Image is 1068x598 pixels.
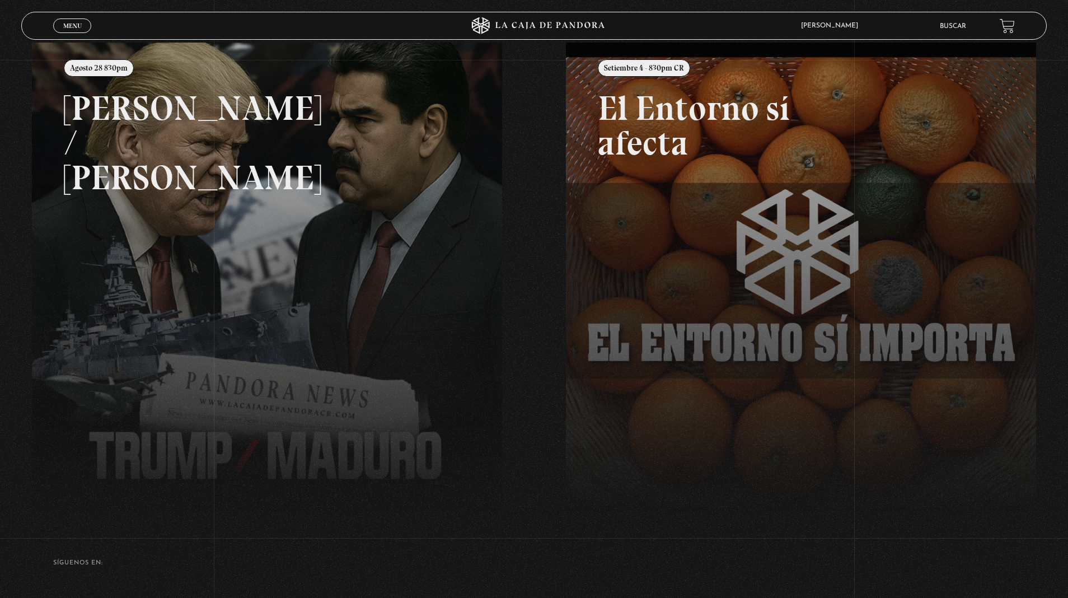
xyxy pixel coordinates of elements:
[59,32,86,40] span: Cerrar
[63,22,82,29] span: Menu
[1000,18,1015,34] a: View your shopping cart
[795,22,869,29] span: [PERSON_NAME]
[53,560,1014,566] h4: SÍguenos en:
[940,23,966,30] a: Buscar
